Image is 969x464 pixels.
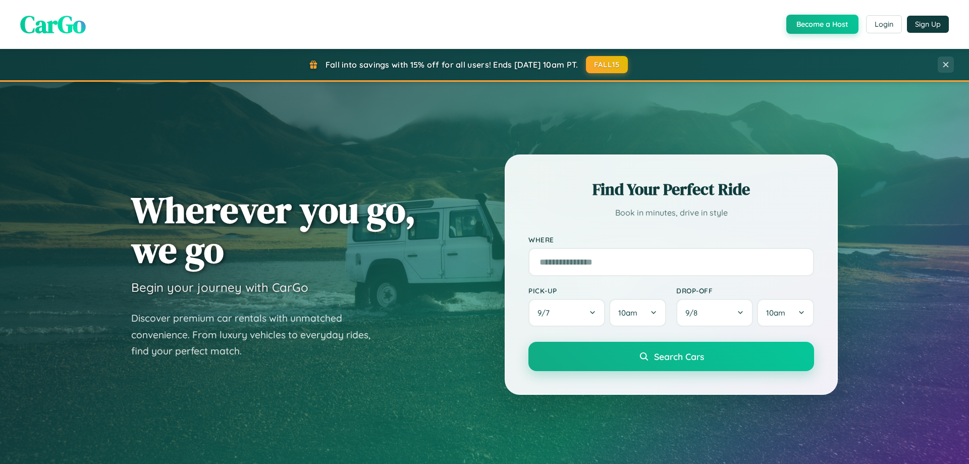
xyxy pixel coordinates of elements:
[537,308,555,318] span: 9 / 7
[757,299,814,327] button: 10am
[618,308,637,318] span: 10am
[131,310,384,359] p: Discover premium car rentals with unmatched convenience. From luxury vehicles to everyday rides, ...
[528,342,814,371] button: Search Cars
[131,190,416,270] h1: Wherever you go, we go
[676,299,753,327] button: 9/8
[326,60,578,70] span: Fall into savings with 15% off for all users! Ends [DATE] 10am PT.
[20,8,86,41] span: CarGo
[654,351,704,362] span: Search Cars
[528,235,814,244] label: Where
[676,286,814,295] label: Drop-off
[685,308,703,318] span: 9 / 8
[528,205,814,220] p: Book in minutes, drive in style
[786,15,858,34] button: Become a Host
[907,16,949,33] button: Sign Up
[528,299,605,327] button: 9/7
[766,308,785,318] span: 10am
[528,286,666,295] label: Pick-up
[586,56,628,73] button: FALL15
[866,15,902,33] button: Login
[609,299,666,327] button: 10am
[528,178,814,200] h2: Find Your Perfect Ride
[131,280,308,295] h3: Begin your journey with CarGo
